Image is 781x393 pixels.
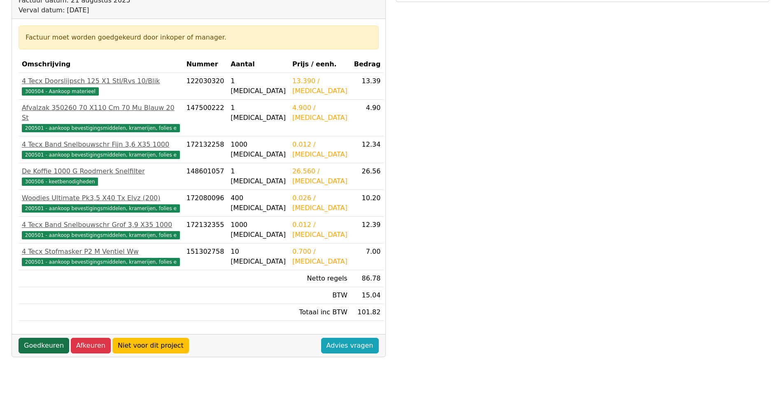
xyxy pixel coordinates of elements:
[22,140,180,150] div: 4 Tecx Band Snelbouwschr Fijn 3,6 X35 1000
[22,103,180,123] div: Afvalzak 350260 70 X110 Cm 70 Mu Blauw 20 St
[19,56,183,73] th: Omschrijving
[351,56,384,73] th: Bedrag
[22,193,180,203] div: Woodies Ultimate Pk3,5 X40 Tx Elvz (200)
[183,56,228,73] th: Nummer
[183,190,228,217] td: 172080096
[351,243,384,270] td: 7.00
[289,56,351,73] th: Prijs / eenh.
[292,103,347,123] div: 4.900 / [MEDICAL_DATA]
[19,5,178,15] div: Verval datum: [DATE]
[292,76,347,96] div: 13.390 / [MEDICAL_DATA]
[231,103,286,123] div: 1 [MEDICAL_DATA]
[289,304,351,321] td: Totaal inc BTW
[351,136,384,163] td: 12.34
[292,193,347,213] div: 0.026 / [MEDICAL_DATA]
[321,338,379,353] a: Advies vragen
[22,193,180,213] a: Woodies Ultimate Pk3,5 X40 Tx Elvz (200)200501 - aankoop bevestigingsmiddelen, kramerijen, folies e
[183,73,228,100] td: 122030320
[112,338,189,353] a: Niet voor dit project
[26,33,372,42] div: Factuur moet worden goedgekeurd door inkoper of manager.
[231,76,286,96] div: 1 [MEDICAL_DATA]
[22,103,180,133] a: Afvalzak 350260 70 X110 Cm 70 Mu Blauw 20 St200501 - aankoop bevestigingsmiddelen, kramerijen, fo...
[292,140,347,159] div: 0.012 / [MEDICAL_DATA]
[351,287,384,304] td: 15.04
[22,87,99,96] span: 300504 - Aankoop materieel
[292,220,347,240] div: 0.012 / [MEDICAL_DATA]
[351,100,384,136] td: 4.90
[22,76,180,86] div: 4 Tecx Doorslijpsch 125 X1 Stl/Rvs 10/Blik
[22,220,180,230] div: 4 Tecx Band Snelbouwschr Grof 3,9 X35 1000
[183,243,228,270] td: 151302758
[22,166,180,176] div: De Koffie 1000 G Roodmerk Snelfilter
[183,163,228,190] td: 148601057
[22,220,180,240] a: 4 Tecx Band Snelbouwschr Grof 3,9 X35 1000200501 - aankoop bevestigingsmiddelen, kramerijen, foli...
[231,140,286,159] div: 1000 [MEDICAL_DATA]
[231,193,286,213] div: 400 [MEDICAL_DATA]
[351,217,384,243] td: 12.39
[22,140,180,159] a: 4 Tecx Band Snelbouwschr Fijn 3,6 X35 1000200501 - aankoop bevestigingsmiddelen, kramerijen, foli...
[289,287,351,304] td: BTW
[351,304,384,321] td: 101.82
[183,136,228,163] td: 172132258
[22,247,180,267] a: 4 Tecx Stofmasker P2 M Ventiel Ww200501 - aankoop bevestigingsmiddelen, kramerijen, folies e
[22,178,98,186] span: 300506 - keetbenodigheden
[231,166,286,186] div: 1 [MEDICAL_DATA]
[231,220,286,240] div: 1000 [MEDICAL_DATA]
[183,100,228,136] td: 147500222
[227,56,289,73] th: Aantal
[22,124,180,132] span: 200501 - aankoop bevestigingsmiddelen, kramerijen, folies e
[351,190,384,217] td: 10.20
[292,247,347,267] div: 0.700 / [MEDICAL_DATA]
[292,166,347,186] div: 26.560 / [MEDICAL_DATA]
[351,163,384,190] td: 26.56
[22,204,180,213] span: 200501 - aankoop bevestigingsmiddelen, kramerijen, folies e
[183,217,228,243] td: 172132355
[22,151,180,159] span: 200501 - aankoop bevestigingsmiddelen, kramerijen, folies e
[22,166,180,186] a: De Koffie 1000 G Roodmerk Snelfilter300506 - keetbenodigheden
[22,258,180,266] span: 200501 - aankoop bevestigingsmiddelen, kramerijen, folies e
[231,247,286,267] div: 10 [MEDICAL_DATA]
[19,338,69,353] a: Goedkeuren
[351,73,384,100] td: 13.39
[351,270,384,287] td: 86.78
[22,247,180,257] div: 4 Tecx Stofmasker P2 M Ventiel Ww
[71,338,111,353] a: Afkeuren
[22,76,180,96] a: 4 Tecx Doorslijpsch 125 X1 Stl/Rvs 10/Blik300504 - Aankoop materieel
[289,270,351,287] td: Netto regels
[22,231,180,239] span: 200501 - aankoop bevestigingsmiddelen, kramerijen, folies e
